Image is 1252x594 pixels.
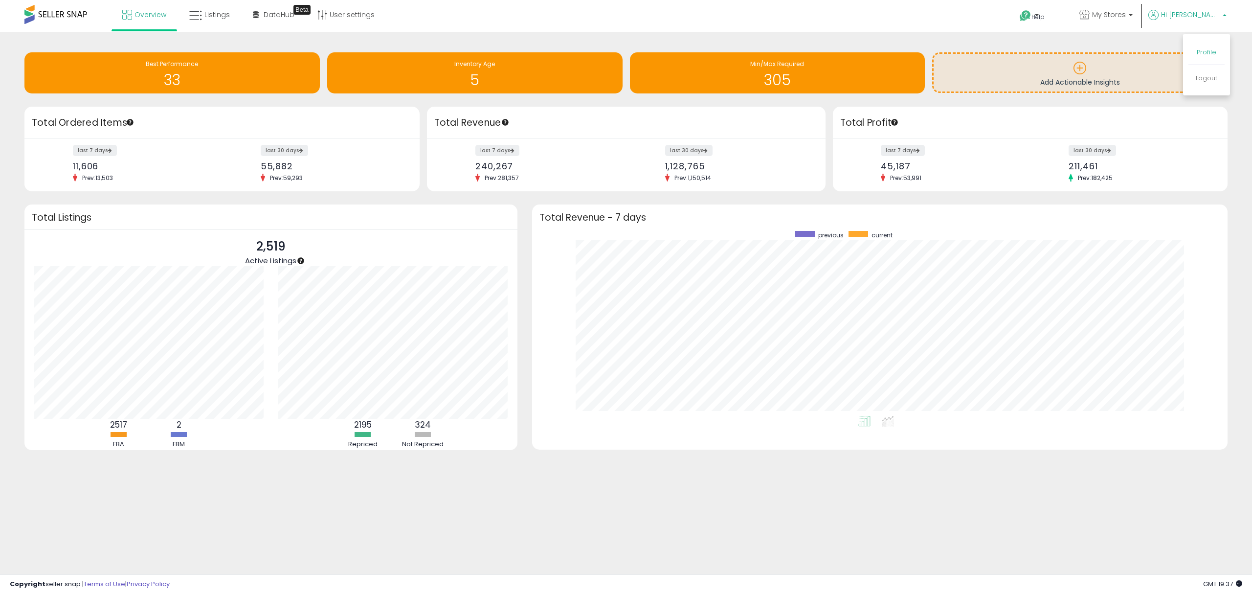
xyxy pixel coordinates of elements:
span: Prev: 182,425 [1073,174,1118,182]
b: 2517 [110,419,127,431]
a: Profile [1197,47,1216,57]
span: Add Actionable Insights [1040,77,1120,87]
a: Logout [1196,73,1217,83]
label: last 30 days [261,145,308,156]
div: Tooltip anchor [126,118,134,127]
a: Add Actionable Insights [934,54,1226,91]
div: Tooltip anchor [293,5,311,15]
span: Prev: 281,357 [480,174,524,182]
div: Tooltip anchor [296,256,305,265]
a: Hi [PERSON_NAME] [1148,10,1227,32]
h3: Total Ordered Items [32,116,412,130]
span: Prev: 13,503 [77,174,118,182]
span: Hi [PERSON_NAME] [1161,10,1220,20]
span: Listings [204,10,230,20]
span: Overview [134,10,166,20]
span: Min/Max Required [750,60,804,68]
b: 2195 [354,419,372,431]
span: Prev: 1,150,514 [670,174,716,182]
h3: Total Listings [32,214,510,221]
h1: 5 [332,72,618,88]
a: Help [1012,2,1064,32]
span: Help [1031,13,1045,21]
div: FBM [150,440,208,449]
span: Inventory Age [454,60,495,68]
span: Best Performance [146,60,198,68]
h1: 33 [29,72,315,88]
h1: 305 [635,72,920,88]
h3: Total Revenue - 7 days [539,214,1221,221]
div: 240,267 [475,161,619,171]
div: 11,606 [73,161,215,171]
div: 45,187 [881,161,1023,171]
span: previous [818,231,844,239]
a: Inventory Age 5 [327,52,623,93]
div: 55,882 [261,161,402,171]
div: Tooltip anchor [501,118,510,127]
p: 2,519 [245,237,296,256]
span: My Stores [1092,10,1126,20]
h3: Total Profit [840,116,1221,130]
b: 2 [177,419,181,431]
div: Not Repriced [394,440,452,449]
b: 324 [415,419,431,431]
label: last 7 days [73,145,117,156]
label: last 30 days [665,145,713,156]
span: Prev: 59,293 [265,174,308,182]
label: last 7 days [881,145,925,156]
a: Best Performance 33 [24,52,320,93]
span: DataHub [264,10,294,20]
div: FBA [89,440,148,449]
h3: Total Revenue [434,116,818,130]
div: Tooltip anchor [890,118,899,127]
div: 211,461 [1069,161,1210,171]
label: last 30 days [1069,145,1116,156]
a: Min/Max Required 305 [630,52,925,93]
label: last 7 days [475,145,519,156]
span: current [872,231,893,239]
span: Prev: 53,991 [885,174,926,182]
div: Repriced [334,440,392,449]
i: Get Help [1019,10,1031,22]
span: Active Listings [245,255,296,266]
div: 1,128,765 [665,161,808,171]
